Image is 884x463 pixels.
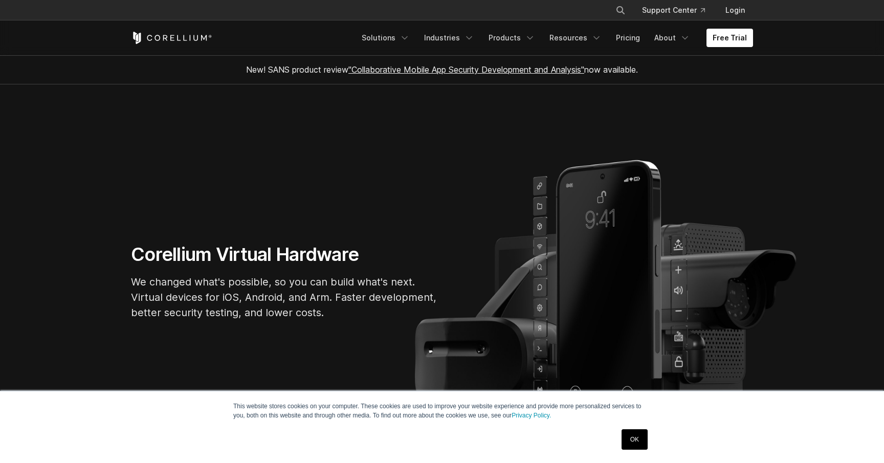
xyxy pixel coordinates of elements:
a: Free Trial [706,29,753,47]
a: OK [622,429,648,450]
p: This website stores cookies on your computer. These cookies are used to improve your website expe... [233,402,651,420]
a: Pricing [610,29,646,47]
a: Privacy Policy. [512,412,551,419]
p: We changed what's possible, so you can build what's next. Virtual devices for iOS, Android, and A... [131,274,438,320]
a: About [648,29,696,47]
a: Support Center [634,1,713,19]
div: Navigation Menu [356,29,753,47]
a: Login [717,1,753,19]
a: Industries [418,29,480,47]
a: Solutions [356,29,416,47]
a: "Collaborative Mobile App Security Development and Analysis" [348,64,584,75]
button: Search [611,1,630,19]
div: Navigation Menu [603,1,753,19]
h1: Corellium Virtual Hardware [131,243,438,266]
span: New! SANS product review now available. [246,64,638,75]
a: Resources [543,29,608,47]
a: Corellium Home [131,32,212,44]
a: Products [482,29,541,47]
